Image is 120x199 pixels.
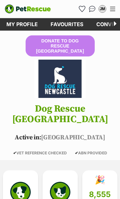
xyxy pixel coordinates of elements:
span: VET REFERENCE CHECKED [13,151,67,155]
span: ABN PROVIDED [75,151,107,155]
button: My account [97,4,108,14]
icon: ✔ [75,151,78,155]
span: Active in: [15,134,41,142]
icon: ✔ [13,151,16,155]
img: logo-e224e6f780fb5917bec1dbf3a21bbac754714ae5b6737aabdf751b685950b380.svg [5,4,51,13]
img: chat-41dd97257d64d25036548639549fe6c8038ab92f7586957e7f3b1b290dea8141.svg [89,6,96,12]
span: 8,555 [89,190,111,199]
img: Dog Rescue Newcastle [34,60,86,98]
a: Favourites [77,4,87,14]
div: JM [99,6,106,12]
a: Conversations [87,4,97,14]
button: Donate to Dog Rescue [GEOGRAPHIC_DATA] [26,35,95,56]
button: Menu [108,4,118,14]
div: 🎉 [95,175,105,185]
ul: Account quick links [77,4,108,14]
a: Favourites [44,18,90,31]
a: PetRescue [5,4,51,13]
